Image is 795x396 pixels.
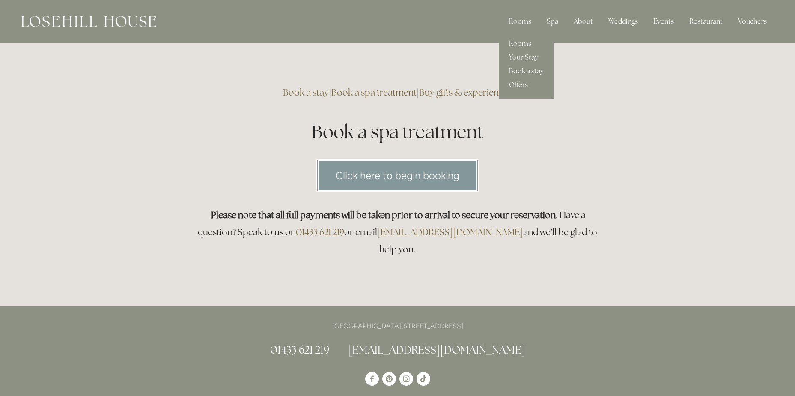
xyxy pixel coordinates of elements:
[499,64,554,78] a: Book a stay
[417,372,430,386] a: TikTok
[21,16,156,27] img: Losehill House
[193,207,602,258] h3: . Have a question? Speak to us on or email and we’ll be glad to help you.
[502,13,538,30] div: Rooms
[499,51,554,64] a: Your Stay
[567,13,600,30] div: About
[377,226,523,238] a: [EMAIL_ADDRESS][DOMAIN_NAME]
[193,320,602,332] p: [GEOGRAPHIC_DATA][STREET_ADDRESS]
[601,13,645,30] div: Weddings
[193,119,602,144] h1: Book a spa treatment
[193,84,602,101] h3: | |
[316,159,479,192] a: Click here to begin booking
[499,37,554,51] a: Rooms
[296,226,344,238] a: 01433 621 219
[270,343,329,357] a: 01433 621 219
[365,372,379,386] a: Losehill House Hotel & Spa
[348,343,525,357] a: [EMAIL_ADDRESS][DOMAIN_NAME]
[399,372,413,386] a: Instagram
[646,13,681,30] div: Events
[731,13,774,30] a: Vouchers
[382,372,396,386] a: Pinterest
[283,87,329,98] a: Book a stay
[682,13,729,30] div: Restaurant
[211,209,556,221] strong: Please note that all full payments will be taken prior to arrival to secure your reservation
[540,13,565,30] div: Spa
[331,87,417,98] a: Book a spa treatment
[419,87,512,98] a: Buy gifts & experiences
[499,78,554,92] a: Offers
